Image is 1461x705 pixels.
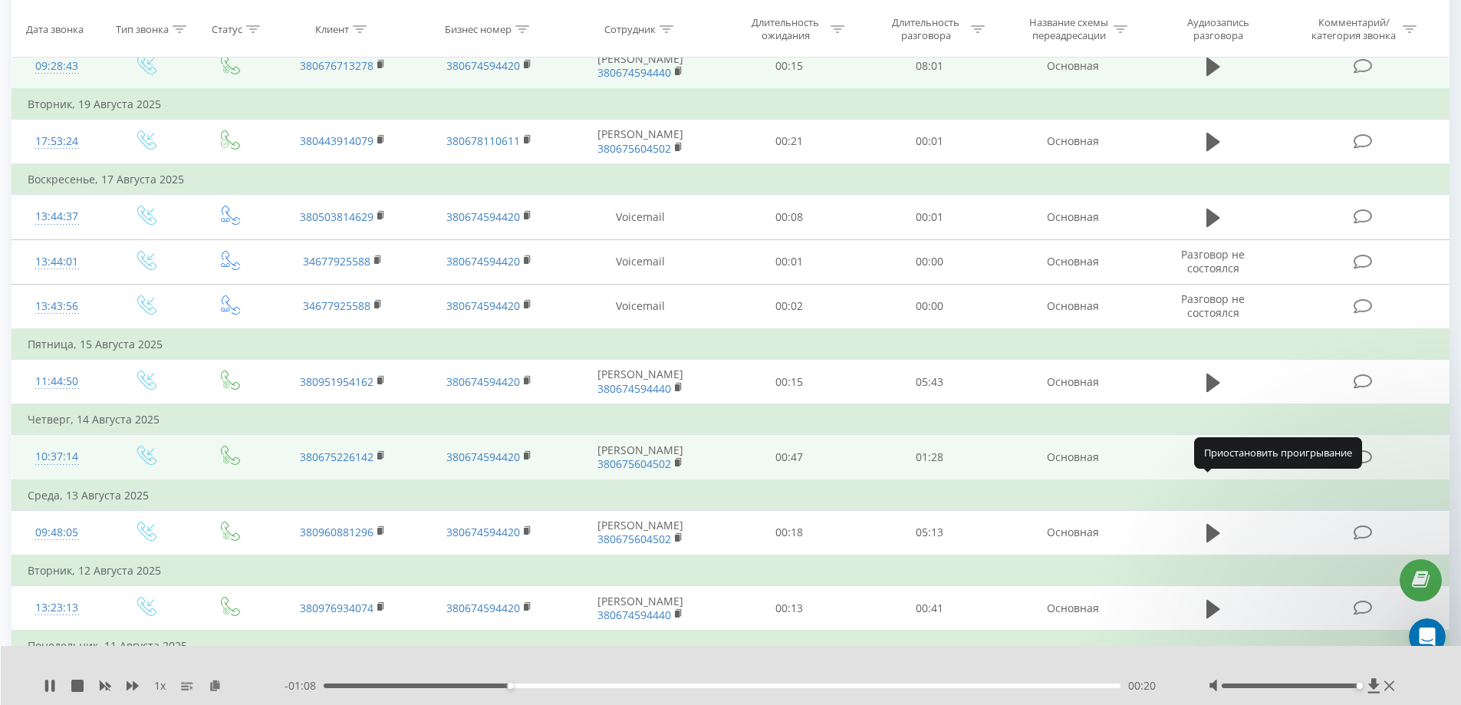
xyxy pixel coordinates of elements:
td: Основная [999,44,1145,89]
span: Разговор не состоялся [1181,247,1245,275]
td: [PERSON_NAME] [562,44,719,89]
td: Voicemail [562,284,719,329]
div: Дата звонка [26,22,84,35]
a: 380676713278 [300,58,373,73]
a: 380675604502 [597,141,671,156]
div: 10:37:14 [28,442,87,472]
div: 09:28:43 [28,51,87,81]
div: 13:43:56 [28,292,87,321]
a: 380674594420 [446,254,520,268]
div: Accessibility label [507,683,513,689]
a: 380674594420 [446,58,520,73]
div: 17:53:24 [28,127,87,156]
td: Основная [999,435,1145,480]
td: Основная [999,195,1145,239]
td: Основная [999,510,1145,555]
div: Аудиозапись разговора [1168,16,1268,42]
div: Статус [212,22,242,35]
td: 00:21 [719,119,860,164]
td: 00:15 [719,360,860,405]
td: [PERSON_NAME] [562,360,719,405]
div: Комментарий/категория звонка [1309,16,1399,42]
a: 380674594440 [597,608,671,622]
a: 380675604502 [597,532,671,546]
td: 00:47 [719,435,860,480]
div: 13:44:37 [28,202,87,232]
a: 380503814629 [300,209,373,224]
span: 1 x [154,678,166,693]
td: 01:28 [860,435,1000,480]
td: Основная [999,119,1145,164]
td: 00:00 [860,284,1000,329]
td: Воскресенье, 17 Августа 2025 [12,164,1449,195]
td: Среда, 13 Августа 2025 [12,480,1449,511]
a: 380674594440 [597,381,671,396]
td: Основная [999,360,1145,405]
td: [PERSON_NAME] [562,119,719,164]
div: Длительность разговора [885,16,967,42]
td: 00:18 [719,510,860,555]
span: - 01:08 [285,678,324,693]
a: 34677925588 [303,254,370,268]
div: Тип звонка [116,22,169,35]
a: 380443914079 [300,133,373,148]
td: Основная [999,284,1145,329]
td: 05:43 [860,360,1000,405]
div: 13:44:01 [28,247,87,277]
a: 380960881296 [300,525,373,539]
a: 380678110611 [446,133,520,148]
a: 380674594420 [446,450,520,464]
div: 11:44:50 [28,367,87,397]
td: Voicemail [562,239,719,284]
a: 380675604502 [597,456,671,471]
a: 380674594440 [597,65,671,80]
td: 00:00 [860,239,1000,284]
td: 00:15 [719,44,860,89]
td: [PERSON_NAME] [562,435,719,480]
td: Вторник, 12 Августа 2025 [12,555,1449,586]
div: 09:48:05 [28,518,87,548]
td: [PERSON_NAME] [562,586,719,631]
td: Voicemail [562,195,719,239]
td: 00:08 [719,195,860,239]
a: 34677925588 [303,298,370,313]
span: Разговор не состоялся [1181,292,1245,320]
div: Длительность ожидания [745,16,827,42]
td: 00:01 [860,119,1000,164]
td: Основная [999,586,1145,631]
td: 08:01 [860,44,1000,89]
div: Accessibility label [1357,683,1363,689]
div: Название схемы переадресации [1028,16,1110,42]
a: 380674594420 [446,209,520,224]
td: 05:13 [860,510,1000,555]
a: 380675226142 [300,450,373,464]
td: Пятница, 15 Августа 2025 [12,329,1449,360]
td: 00:41 [860,586,1000,631]
div: Клиент [315,22,349,35]
td: 00:01 [860,195,1000,239]
div: Приостановить проигрывание [1194,437,1362,468]
td: 00:01 [719,239,860,284]
td: Вторник, 19 Августа 2025 [12,89,1449,120]
td: Четверг, 14 Августа 2025 [12,404,1449,435]
td: 00:13 [719,586,860,631]
a: 380674594420 [446,601,520,615]
div: 13:23:13 [28,593,87,623]
iframe: Intercom live chat [1409,618,1446,655]
td: 00:02 [719,284,860,329]
div: Сотрудник [604,22,656,35]
div: Бизнес номер [445,22,512,35]
span: 00:20 [1128,678,1156,693]
td: [PERSON_NAME] [562,510,719,555]
a: 380976934074 [300,601,373,615]
a: 380674594420 [446,298,520,313]
a: 380674594420 [446,525,520,539]
td: Основная [999,239,1145,284]
td: Понедельник, 11 Августа 2025 [12,631,1449,661]
a: 380951954162 [300,374,373,389]
a: 380674594420 [446,374,520,389]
